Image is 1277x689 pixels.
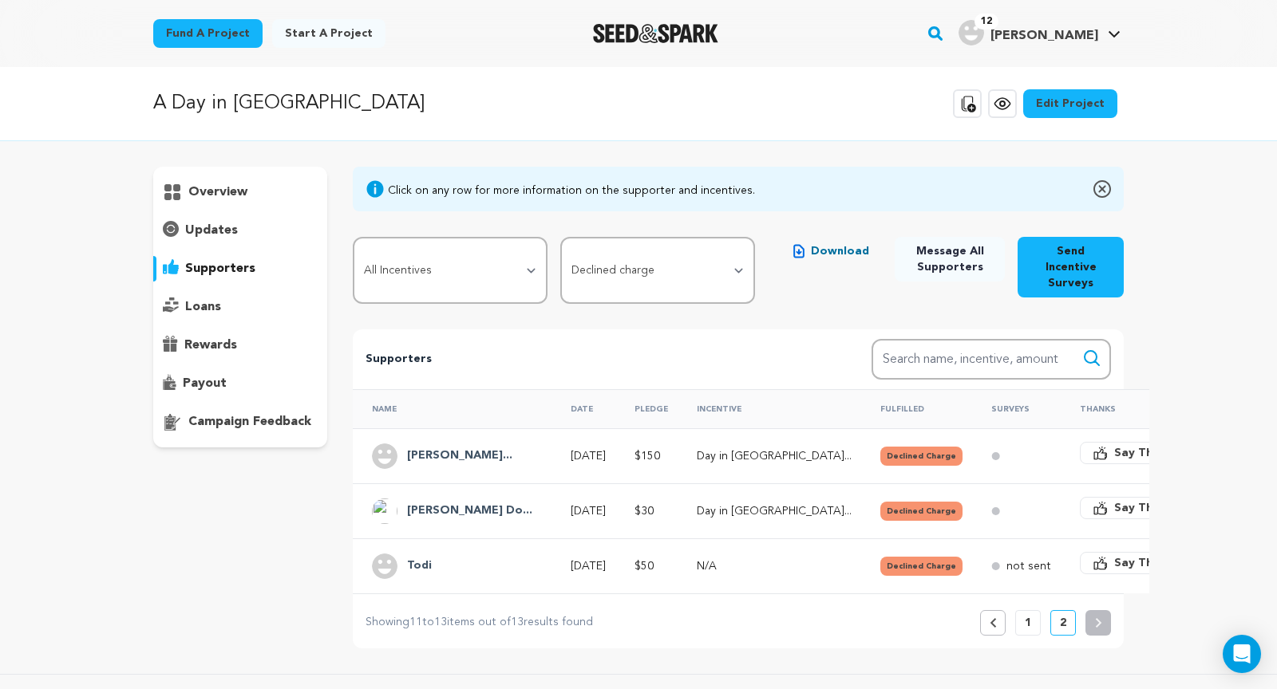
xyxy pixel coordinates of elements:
button: Say Thanks [1080,497,1192,519]
p: updates [185,221,238,240]
th: Date [552,389,615,428]
p: Supporters [366,350,820,369]
button: payout [153,371,327,396]
a: Drinkard J.'s Profile [955,17,1124,45]
p: 2 [1060,615,1066,631]
p: [DATE] [571,448,606,464]
button: supporters [153,256,327,282]
p: 1 [1025,615,1031,631]
span: Say Thanks [1114,500,1178,516]
img: ACg8ocJP38uRU7QAQueXMmDXjLD30DpES1sEgBNemGExV1NA9YxIGP8=s96-c [372,498,397,524]
p: Day in Eden Playlist [697,503,852,519]
p: rewards [184,336,237,355]
span: $30 [635,506,654,517]
span: 12 [975,14,998,30]
p: [DATE] [571,558,606,574]
input: Search name, incentive, amount [872,339,1111,380]
button: Download [781,237,882,266]
p: not sent [1006,558,1051,574]
a: Start a project [272,19,385,48]
button: Send Incentive Surveys [1018,237,1124,297]
button: campaign feedback [153,409,327,435]
span: $50 [635,561,654,572]
div: Click on any row for more information on the supporter and incentives. [388,183,755,199]
h4: Smith-Colter Dominique [407,502,532,521]
p: A Day in [GEOGRAPHIC_DATA] [153,89,425,118]
th: Surveys [972,389,1061,428]
button: Declined Charge [880,447,963,466]
span: 13 [434,616,447,628]
h4: Todi [407,557,432,576]
span: Say Thanks [1114,445,1178,461]
span: 13 [511,616,524,628]
button: Say Thanks [1080,552,1192,574]
span: Message All Supporters [907,243,992,275]
p: Showing to items out of results found [366,613,593,632]
img: close-o.svg [1093,179,1111,199]
a: Seed&Spark Homepage [593,24,718,43]
p: loans [185,297,221,317]
img: user.png [959,20,984,45]
span: Drinkard J.'s Profile [955,17,1124,50]
img: Seed&Spark Logo Dark Mode [593,24,718,43]
button: overview [153,179,327,205]
th: Name [353,389,552,428]
span: Say Thanks [1114,555,1178,571]
button: Message All Supporters [895,237,1005,282]
button: Declined Charge [880,502,963,521]
button: updates [153,218,327,243]
th: Fulfilled [861,389,972,428]
button: Declined Charge [880,557,963,576]
span: Download [811,243,869,259]
p: supporters [185,259,255,278]
img: user.png [372,443,397,469]
h4: Julian Igwebuike [407,447,512,466]
p: overview [188,183,247,202]
th: Thanks [1061,389,1201,428]
button: 1 [1015,610,1041,636]
p: [DATE] [571,503,606,519]
span: 11 [409,616,422,628]
button: rewards [153,333,327,358]
p: payout [183,374,227,393]
button: 2 [1050,610,1076,636]
a: Fund a project [153,19,263,48]
button: loans [153,294,327,320]
th: Incentive [678,389,861,428]
p: campaign feedback [188,412,311,431]
th: Pledge [615,389,678,428]
div: Drinkard J.'s Profile [959,20,1098,45]
img: user.png [372,553,397,579]
span: $150 [635,451,660,462]
button: Say Thanks [1080,442,1192,464]
div: Open Intercom Messenger [1223,635,1261,673]
p: N/A [697,558,852,574]
a: Edit Project [1023,89,1117,118]
p: Day in Eden Playlist [697,448,852,464]
span: [PERSON_NAME] [990,30,1098,42]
